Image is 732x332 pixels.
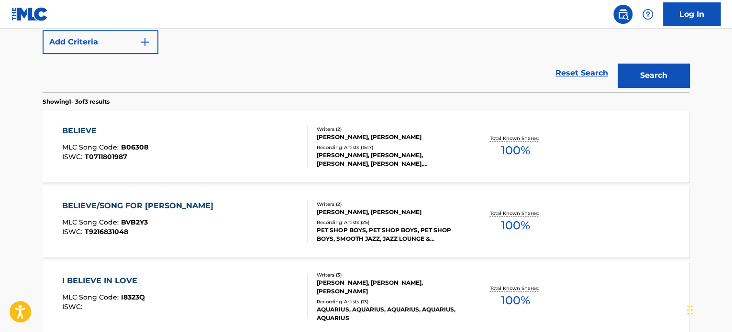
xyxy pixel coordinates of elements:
[317,126,461,133] div: Writers ( 2 )
[613,5,632,24] a: Public Search
[62,293,121,301] span: MLC Song Code :
[317,226,461,243] div: PET SHOP BOYS, PET SHOP BOYS, PET SHOP BOYS, SMOOTH JAZZ, JAZZ LOUNGE & CHRISTMAS JAZZ, PET SHOP ...
[85,152,127,161] span: T0711801987
[642,9,654,20] img: help
[11,7,48,21] img: MLC Logo
[62,143,121,151] span: MLC Song Code :
[317,201,461,208] div: Writers ( 2 )
[121,293,145,301] span: I8323Q
[317,151,461,168] div: [PERSON_NAME], [PERSON_NAME], [PERSON_NAME], [PERSON_NAME], [PERSON_NAME], [PERSON_NAME]|[PERSON_...
[618,64,689,87] button: Search
[317,298,461,305] div: Recording Artists ( 13 )
[638,5,657,24] div: Help
[317,219,461,226] div: Recording Artists ( 25 )
[687,296,693,324] div: Drag
[551,63,613,84] a: Reset Search
[617,9,629,20] img: search
[317,144,461,151] div: Recording Artists ( 1517 )
[62,125,148,137] div: BELIEVE
[317,271,461,278] div: Writers ( 3 )
[43,186,689,257] a: BELIEVE/SONG FOR [PERSON_NAME]MLC Song Code:BVB2Y3ISWC:T9216831048Writers (2)[PERSON_NAME], [PERS...
[62,218,121,226] span: MLC Song Code :
[317,208,461,216] div: [PERSON_NAME], [PERSON_NAME]
[317,278,461,296] div: [PERSON_NAME], [PERSON_NAME], [PERSON_NAME]
[489,210,541,217] p: Total Known Shares:
[489,285,541,292] p: Total Known Shares:
[62,152,85,161] span: ISWC :
[43,30,158,54] button: Add Criteria
[663,2,721,26] a: Log In
[489,135,541,142] p: Total Known Shares:
[85,227,128,236] span: T9216831048
[62,275,145,287] div: I BELIEVE IN LOVE
[62,200,218,212] div: BELIEVE/SONG FOR [PERSON_NAME]
[62,227,85,236] span: ISWC :
[139,36,151,48] img: 9d2ae6d4665cec9f34b9.svg
[317,133,461,141] div: [PERSON_NAME], [PERSON_NAME]
[121,218,148,226] span: BVB2Y3
[684,286,732,332] iframe: Chat Widget
[500,217,530,234] span: 100 %
[500,292,530,309] span: 100 %
[43,97,110,106] p: Showing 1 - 3 of 3 results
[317,305,461,322] div: AQUARIUS, AQUARIUS, AQUARIUS, AQUARIUS, AQUARIUS
[121,143,148,151] span: B06308
[62,302,85,311] span: ISWC :
[500,142,530,159] span: 100 %
[43,111,689,182] a: BELIEVEMLC Song Code:B06308ISWC:T0711801987Writers (2)[PERSON_NAME], [PERSON_NAME]Recording Artis...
